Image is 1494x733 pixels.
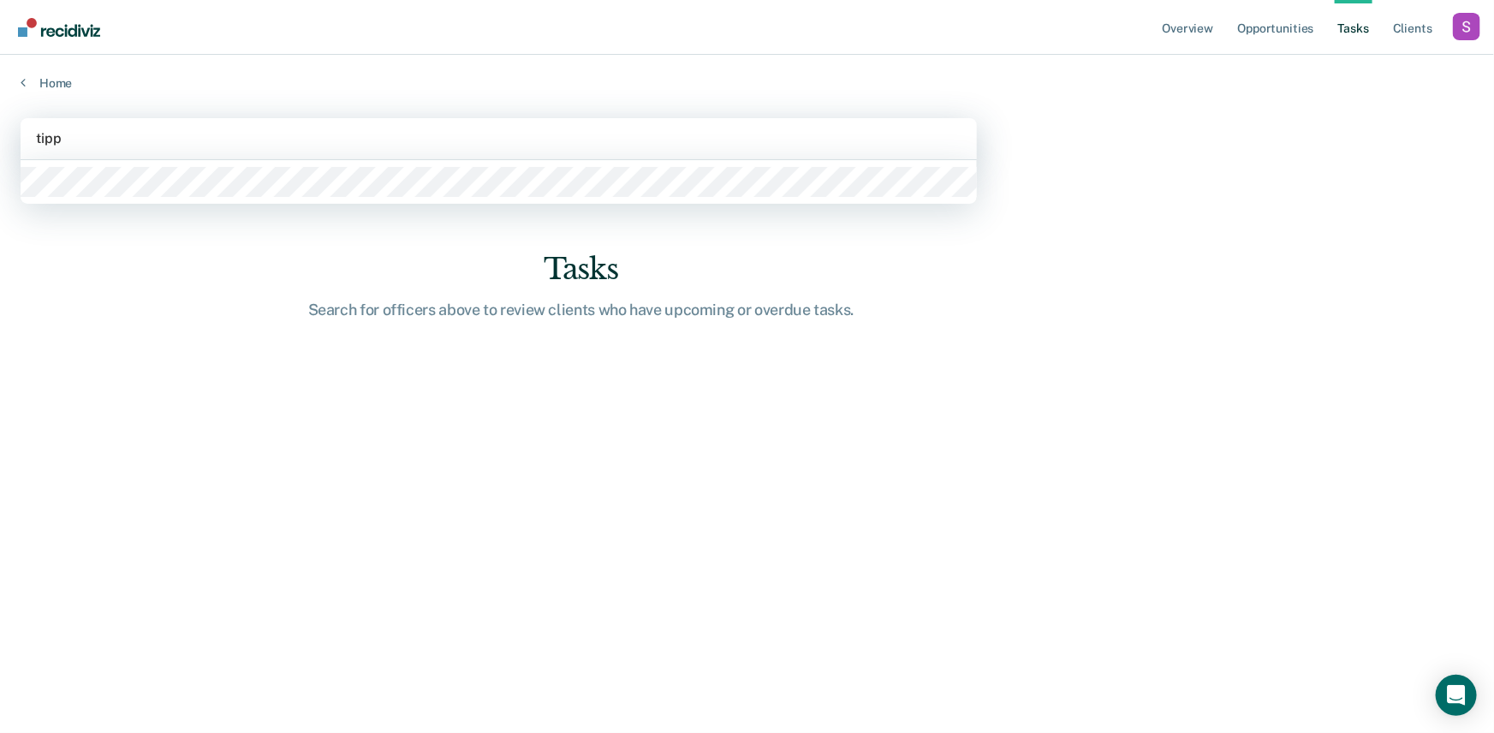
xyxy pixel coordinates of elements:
[1436,675,1477,716] div: Open Intercom Messenger
[21,75,1473,91] a: Home
[307,301,854,319] div: Search for officers above to review clients who have upcoming or overdue tasks.
[18,18,100,37] img: Recidiviz
[1453,13,1480,40] button: Profile dropdown button
[307,252,854,287] div: Tasks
